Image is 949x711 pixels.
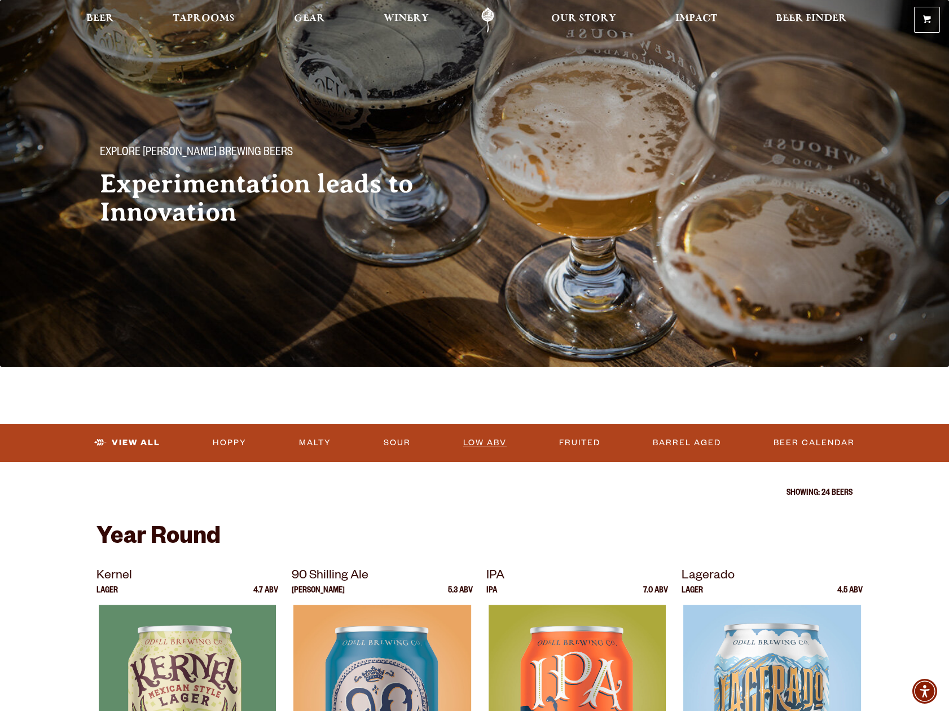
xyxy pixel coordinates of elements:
a: View All [90,430,165,456]
a: Gear [287,7,332,33]
span: Taprooms [173,14,235,23]
span: Beer [86,14,114,23]
p: IPA [486,587,497,605]
p: 7.0 ABV [643,587,668,605]
p: Lager [682,587,703,605]
p: 5.3 ABV [448,587,473,605]
div: Accessibility Menu [912,679,937,704]
span: Explore [PERSON_NAME] Brewing Beers [100,146,293,161]
p: Showing: 24 Beers [96,489,853,498]
a: Beer Calendar [769,430,859,456]
p: 4.5 ABV [837,587,863,605]
p: 90 Shilling Ale [292,567,473,587]
h2: Experimentation leads to Innovation [100,170,452,226]
p: Kernel [96,567,278,587]
a: Winery [376,7,436,33]
span: Our Story [551,14,616,23]
a: Beer Finder [768,7,854,33]
a: Impact [668,7,724,33]
p: Lager [96,587,118,605]
p: Lagerado [682,567,863,587]
p: [PERSON_NAME] [292,587,345,605]
a: Beer [79,7,121,33]
a: Barrel Aged [648,430,726,456]
a: Hoppy [208,430,251,456]
p: 4.7 ABV [253,587,278,605]
span: Impact [675,14,717,23]
p: IPA [486,567,668,587]
span: Winery [384,14,429,23]
h2: Year Round [96,525,853,552]
a: Sour [379,430,415,456]
a: Odell Home [467,7,509,33]
span: Beer Finder [776,14,847,23]
a: Malty [295,430,336,456]
a: Taprooms [165,7,242,33]
a: Low ABV [459,430,511,456]
a: Our Story [544,7,623,33]
a: Fruited [555,430,605,456]
span: Gear [294,14,325,23]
